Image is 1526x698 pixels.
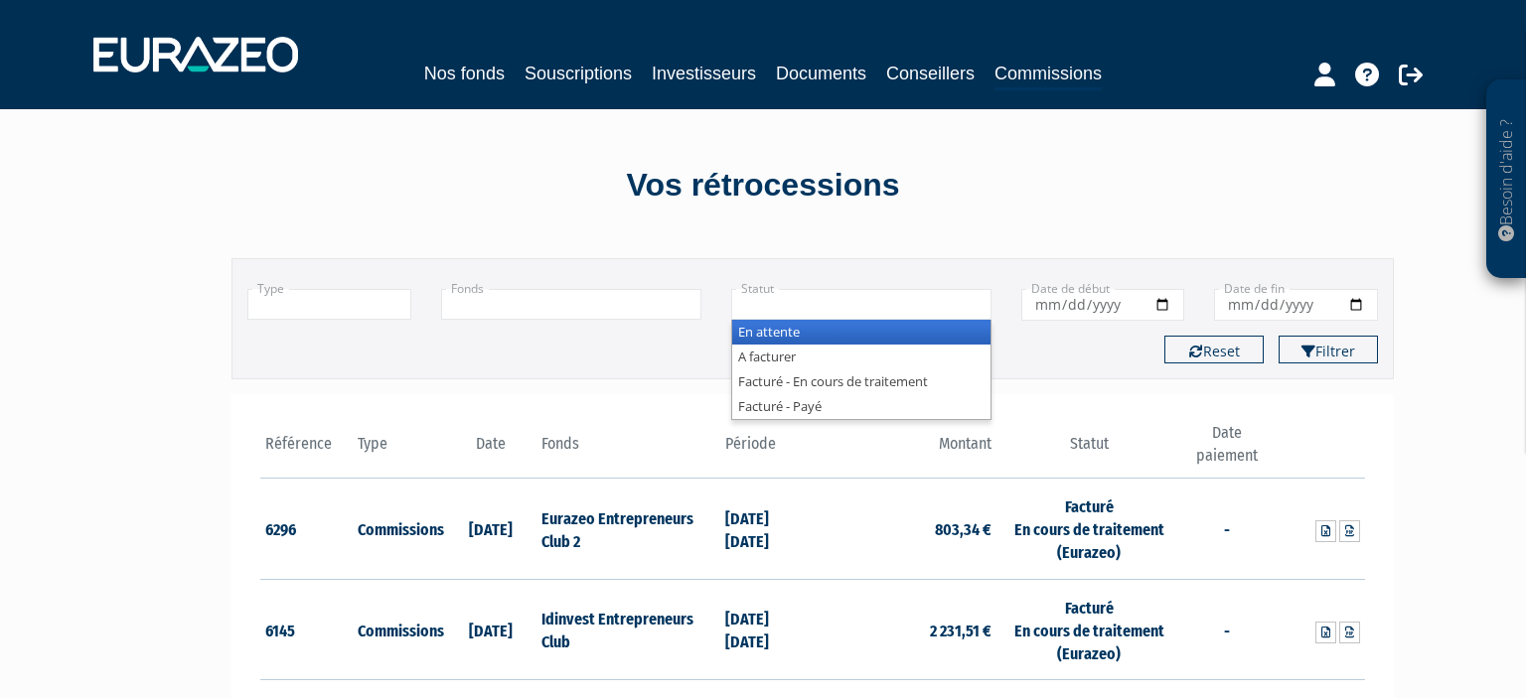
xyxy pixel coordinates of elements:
[994,60,1102,90] a: Commissions
[720,479,813,580] td: [DATE] [DATE]
[813,479,996,580] td: 803,34 €
[536,422,720,479] th: Fonds
[444,479,536,580] td: [DATE]
[260,422,353,479] th: Référence
[536,479,720,580] td: Eurazeo Entrepreneurs Club 2
[353,479,445,580] td: Commissions
[996,479,1180,580] td: Facturé En cours de traitement (Eurazeo)
[1279,336,1378,363] button: Filtrer
[525,60,632,87] a: Souscriptions
[732,369,991,394] li: Facturé - En cours de traitement
[260,579,353,680] td: 6145
[996,579,1180,680] td: Facturé En cours de traitement (Eurazeo)
[813,422,996,479] th: Montant
[444,422,536,479] th: Date
[197,163,1329,209] div: Vos rétrocessions
[813,579,996,680] td: 2 231,51 €
[732,320,991,345] li: En attente
[652,60,756,87] a: Investisseurs
[353,579,445,680] td: Commissions
[1181,579,1274,680] td: -
[720,422,813,479] th: Période
[1181,479,1274,580] td: -
[93,37,298,72] img: 1732889491-logotype_eurazeo_blanc_rvb.png
[1181,422,1274,479] th: Date paiement
[424,60,505,87] a: Nos fonds
[732,345,991,369] li: A facturer
[720,579,813,680] td: [DATE] [DATE]
[1495,90,1518,269] p: Besoin d'aide ?
[1164,336,1264,363] button: Reset
[444,579,536,680] td: [DATE]
[776,60,866,87] a: Documents
[996,422,1180,479] th: Statut
[536,579,720,680] td: Idinvest Entrepreneurs Club
[353,422,445,479] th: Type
[732,394,991,419] li: Facturé - Payé
[886,60,975,87] a: Conseillers
[260,479,353,580] td: 6296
